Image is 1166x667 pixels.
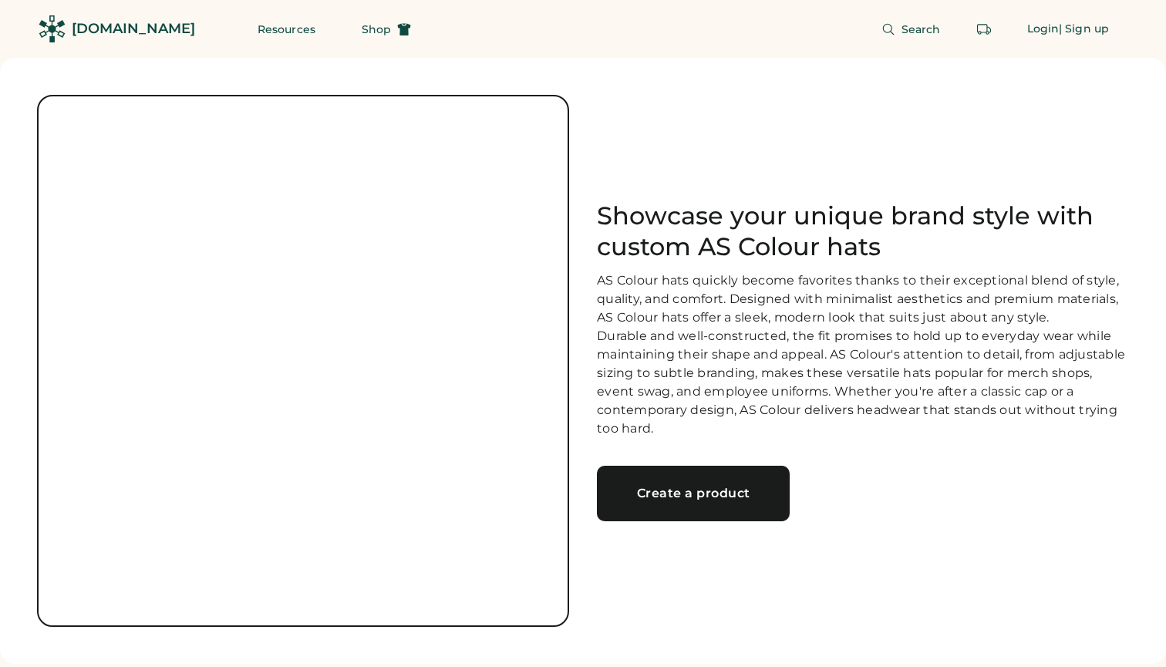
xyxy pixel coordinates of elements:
div: Create a product [615,487,771,500]
div: | Sign up [1059,22,1109,37]
button: Shop [343,14,430,45]
button: Search [863,14,959,45]
div: [DOMAIN_NAME] [72,19,195,39]
button: Resources [239,14,334,45]
img: Ecru color hat with logo printed on a blue background [39,96,568,625]
h1: Showcase your unique brand style with custom AS Colour hats [597,200,1129,262]
span: Shop [362,24,391,35]
div: AS Colour hats quickly become favorites thanks to their exceptional blend of style, quality, and ... [597,271,1129,438]
img: Rendered Logo - Screens [39,15,66,42]
div: Login [1027,22,1060,37]
a: Create a product [597,466,790,521]
button: Retrieve an order [969,14,999,45]
span: Search [901,24,941,35]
